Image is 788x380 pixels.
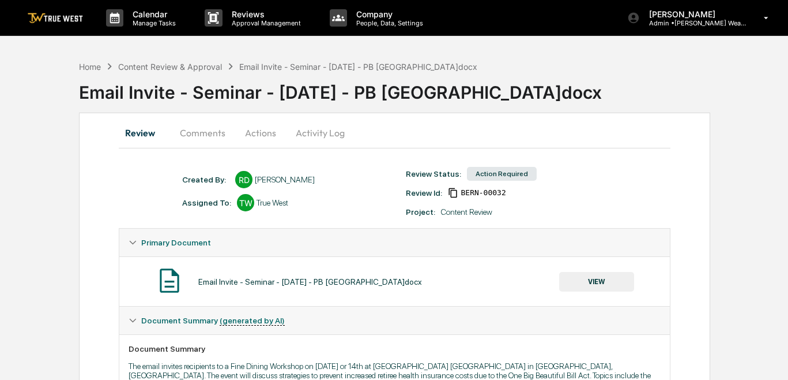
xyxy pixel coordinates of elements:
[347,19,429,27] p: People, Data, Settings
[255,175,315,184] div: [PERSON_NAME]
[28,13,83,24] img: logo
[123,9,182,19] p: Calendar
[223,9,307,19] p: Reviews
[237,194,254,211] div: TW
[118,62,222,72] div: Content Review & Approval
[441,207,492,217] div: Content Review
[119,119,670,147] div: secondary tabs example
[467,167,537,181] div: Action Required
[406,169,461,178] div: Review Status:
[223,19,307,27] p: Approval Management
[119,307,670,334] div: Document Summary (generated by AI)
[182,198,231,207] div: Assigned To:
[347,9,429,19] p: Company
[640,9,747,19] p: [PERSON_NAME]
[461,188,506,198] span: e773ca8e-2d07-416d-b0d5-a66e29c0f076
[119,229,670,256] div: Primary Document
[286,119,354,147] button: Activity Log
[257,198,288,207] div: True West
[406,188,442,198] div: Review Id:
[155,266,184,295] img: Document Icon
[198,277,422,286] div: Email Invite - Seminar - [DATE] - PB [GEOGRAPHIC_DATA]docx
[220,316,285,326] u: (generated by AI)
[141,238,211,247] span: Primary Document
[129,344,661,353] div: Document Summary
[182,175,229,184] div: Created By: ‎ ‎
[119,256,670,306] div: Primary Document
[123,19,182,27] p: Manage Tasks
[119,119,171,147] button: Review
[79,73,788,103] div: Email Invite - Seminar - [DATE] - PB [GEOGRAPHIC_DATA]docx
[640,19,747,27] p: Admin • [PERSON_NAME] Wealth Management
[235,119,286,147] button: Actions
[141,316,285,325] span: Document Summary
[559,272,634,292] button: VIEW
[239,62,477,72] div: Email Invite - Seminar - [DATE] - PB [GEOGRAPHIC_DATA]docx
[406,207,435,217] div: Project:
[79,62,101,72] div: Home
[171,119,235,147] button: Comments
[235,171,252,188] div: RD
